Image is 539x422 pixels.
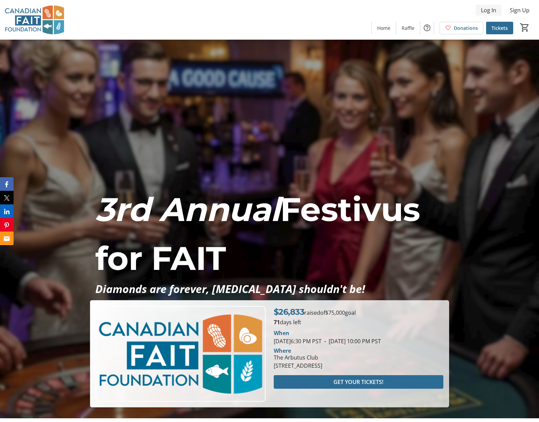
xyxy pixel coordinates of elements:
div: The Arbutus Club [274,353,322,362]
div: [STREET_ADDRESS] [274,362,322,370]
span: Home [377,24,390,32]
span: - [322,337,329,345]
span: Log In [481,6,496,14]
span: $26,833 [274,307,305,317]
span: Raffle [402,24,415,32]
span: Tickets [492,24,508,32]
button: Help [420,21,434,35]
button: Cart [519,21,531,34]
span: [DATE] 6:30 PM PST [274,337,322,345]
em: 3rd Annual [95,189,280,229]
img: Canadian FAIT Foundation's Logo [4,3,64,37]
a: Raffle [396,22,420,34]
span: $75,000 [325,309,345,316]
div: Where [274,348,291,353]
button: GET YOUR TICKETS! [274,375,444,389]
span: Sign Up [510,6,530,14]
p: days left [274,318,444,326]
span: [DATE] 10:00 PM PST [322,337,381,345]
span: Donations [454,24,478,32]
em: Diamonds are forever, [MEDICAL_DATA] shouldn't be! [95,281,365,296]
div: When [274,329,289,337]
a: Tickets [486,22,513,34]
a: Donations [440,22,483,34]
button: Sign Up [504,5,535,16]
img: Campaign CTA Media Photo [96,306,266,402]
span: 71 [274,318,280,326]
button: Log In [476,5,502,16]
a: Home [372,22,396,34]
span: GET YOUR TICKETS! [333,378,383,386]
p: raised of goal [274,306,356,318]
